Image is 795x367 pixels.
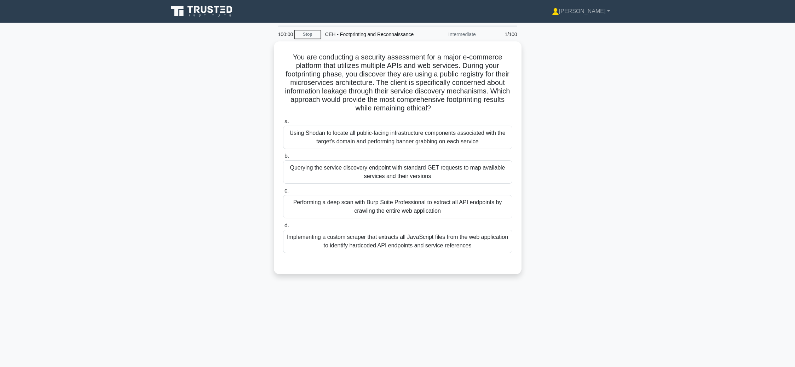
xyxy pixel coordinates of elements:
div: CEH - Footprinting and Reconnaissance [321,27,418,41]
span: a. [284,118,289,124]
span: b. [284,153,289,159]
div: Performing a deep scan with Burp Suite Professional to extract all API endpoints by crawling the ... [283,195,512,218]
div: 100:00 [274,27,294,41]
a: [PERSON_NAME] [535,4,627,18]
div: Intermediate [418,27,480,41]
a: Stop [294,30,321,39]
div: 1/100 [480,27,522,41]
span: d. [284,222,289,228]
span: c. [284,188,289,194]
div: Implementing a custom scraper that extracts all JavaScript files from the web application to iden... [283,230,512,253]
div: Using Shodan to locate all public-facing infrastructure components associated with the target's d... [283,126,512,149]
h5: You are conducting a security assessment for a major e-commerce platform that utilizes multiple A... [282,53,513,113]
div: Querying the service discovery endpoint with standard GET requests to map available services and ... [283,160,512,184]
